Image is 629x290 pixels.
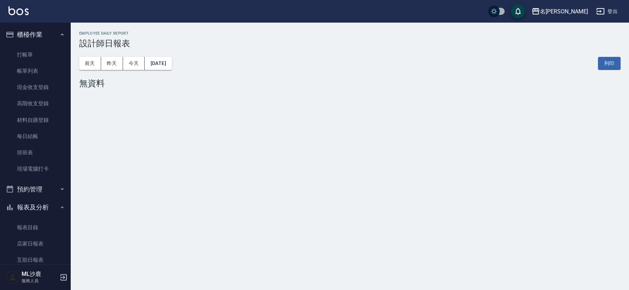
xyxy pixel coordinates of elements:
h3: 設計師日報表 [79,39,621,48]
img: Person [6,270,20,284]
button: 今天 [123,57,145,70]
button: 登出 [593,5,621,18]
h2: Employee Daily Report [79,31,621,36]
button: [DATE] [145,57,171,70]
button: 昨天 [101,57,123,70]
a: 現金收支登錄 [3,79,68,95]
a: 帳單列表 [3,63,68,79]
button: save [511,4,525,18]
button: 預約管理 [3,180,68,199]
p: 服務人員 [22,278,58,284]
button: 報表及分析 [3,198,68,217]
a: 每日結帳 [3,128,68,144]
div: 名[PERSON_NAME] [540,7,588,16]
a: 報表目錄 [3,219,68,236]
a: 打帳單 [3,47,68,63]
h5: ML沙鹿 [22,271,58,278]
button: 名[PERSON_NAME] [529,4,590,19]
a: 現場電腦打卡 [3,161,68,177]
a: 材料自購登錄 [3,112,68,128]
button: 櫃檯作業 [3,25,68,44]
a: 店家日報表 [3,236,68,252]
a: 排班表 [3,144,68,161]
button: 列印 [598,57,621,70]
a: 高階收支登錄 [3,95,68,112]
img: Logo [8,6,29,15]
div: 無資料 [79,78,621,88]
a: 互助日報表 [3,252,68,268]
button: 前天 [79,57,101,70]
